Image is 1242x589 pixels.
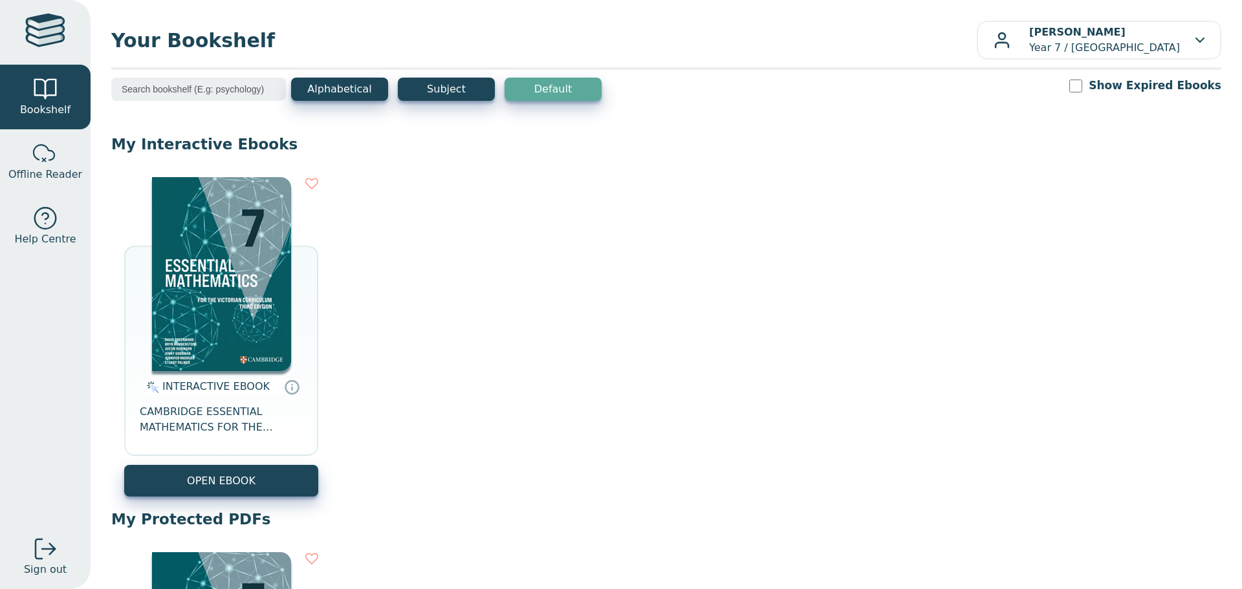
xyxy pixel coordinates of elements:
[1089,78,1221,94] label: Show Expired Ebooks
[8,167,82,182] span: Offline Reader
[111,134,1221,154] p: My Interactive Ebooks
[291,78,388,101] button: Alphabetical
[111,78,286,101] input: Search bookshelf (E.g: psychology)
[124,465,318,497] button: OPEN EBOOK
[162,380,270,392] span: INTERACTIVE EBOOK
[14,231,76,247] span: Help Centre
[20,102,71,118] span: Bookshelf
[111,26,977,55] span: Your Bookshelf
[143,380,159,395] img: interactive.svg
[505,78,602,101] button: Default
[1029,25,1180,56] p: Year 7 / [GEOGRAPHIC_DATA]
[398,78,495,101] button: Subject
[1029,26,1126,38] b: [PERSON_NAME]
[140,404,303,435] span: CAMBRIDGE ESSENTIAL MATHEMATICS FOR THE VICTORIAN CURRICULUM YEAR 7 EBOOK 3E
[111,509,1221,529] p: My Protected PDFs
[152,177,291,371] img: a4cdec38-c0cf-47c5-bca4-515c5eb7b3e9.png
[977,21,1221,59] button: [PERSON_NAME]Year 7 / [GEOGRAPHIC_DATA]
[24,562,67,577] span: Sign out
[284,379,300,394] a: Interactive eBooks are accessed online via the publisher’s portal. They contain interactive resou...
